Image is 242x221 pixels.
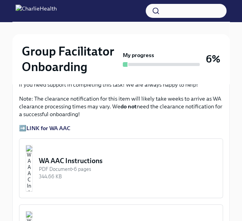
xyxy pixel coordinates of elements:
div: WA AAC Instructions [39,156,216,165]
button: WA AAC InstructionsPDF Document•6 pages344.66 KB [19,138,223,198]
img: CharlieHealth [16,5,57,17]
h2: Group Facilitator Onboarding [22,44,120,75]
a: LINK for WA AAC [26,125,70,132]
div: PDF Document • 6 pages [39,165,216,173]
h3: 6% [206,52,220,66]
div: 344.66 KB [39,173,216,180]
img: WA AAC Instructions [26,145,33,191]
strong: do not [120,103,137,110]
strong: My progress [123,51,154,59]
p: Note: The clearance notification for this item will likely take weeks to arrive as WA clearance p... [19,95,223,118]
p: ➡️ [19,124,223,132]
